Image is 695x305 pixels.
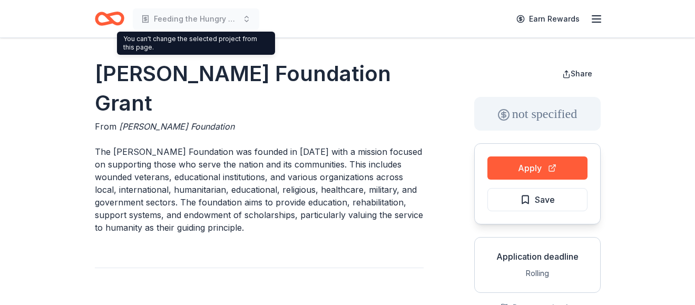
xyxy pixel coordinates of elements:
a: Home [95,6,124,31]
h1: [PERSON_NAME] Foundation Grant [95,59,424,118]
button: Share [554,63,601,84]
div: Rolling [483,267,592,280]
span: Save [535,193,555,206]
p: The [PERSON_NAME] Foundation was founded in [DATE] with a mission focused on supporting those who... [95,145,424,234]
button: Save [487,188,588,211]
div: Application deadline [483,250,592,263]
div: You can't change the selected project from this page. [117,32,275,55]
button: Feeding the Hungry Keeping Hearts Fulll [133,8,259,29]
a: Earn Rewards [510,9,586,28]
span: [PERSON_NAME] Foundation [119,121,234,132]
div: not specified [474,97,601,131]
div: From [95,120,424,133]
button: Apply [487,156,588,180]
span: Share [571,69,592,78]
span: Feeding the Hungry Keeping Hearts Fulll [154,13,238,25]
